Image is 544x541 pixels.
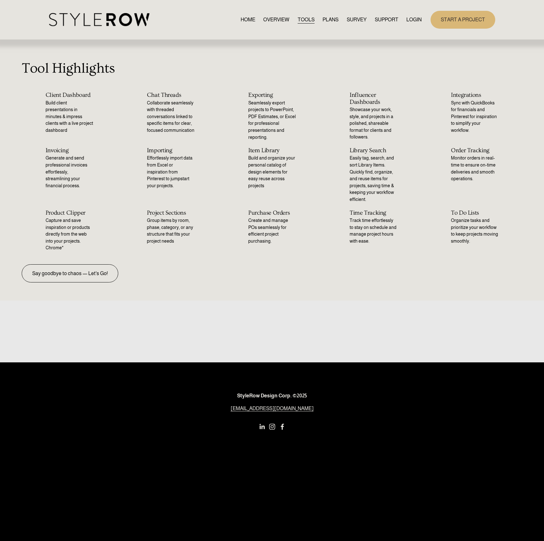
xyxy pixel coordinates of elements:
[46,210,93,216] h2: Product Clipper
[22,264,118,282] a: Say goodbye to chaos — Let's Go!
[147,217,194,245] p: Group items by room, phase, category, or any structure that fits your project needs
[46,147,93,154] h2: Invoicing
[248,92,296,98] h2: Exporting
[241,15,255,24] a: HOME
[350,147,397,154] h2: Library Search
[259,424,265,430] a: LinkedIn
[46,92,93,98] h2: Client Dashboard
[350,155,397,203] p: Easily tag, search, and sort Library Items. Quickly find, organize, and reuse items for projects,...
[231,405,314,412] a: [EMAIL_ADDRESS][DOMAIN_NAME]
[451,147,498,154] h2: Order Tracking
[248,210,296,216] h2: Purchase Orders
[451,100,498,134] p: Sync with QuickBooks for financials and Pinterest for inspiration to simplify your workflow.
[451,155,498,182] p: Monitor orders in real-time to ensure on-time deliveries and smooth operations.
[22,58,522,79] p: Tool Highlights
[46,100,93,134] p: Build client presentations in minutes & impress clients with a live project dashboard
[46,217,93,252] p: Capture and save inspiration or products directly from the web into your projects. Chrome*
[451,92,498,98] h2: Integrations
[350,92,397,105] h2: Influencer Dashboards
[350,106,397,141] p: Showcase your work, style, and projects in a polished, shareable format for clients and followers.
[298,15,315,24] a: TOOLS
[375,16,398,24] span: SUPPORT
[451,217,498,245] p: Organize tasks and prioritize your workflow to keep projects moving smoothly.
[147,155,194,189] p: Effortlessly import data from Excel or inspiration from Pinterest to jumpstart your projects.
[147,92,194,98] h2: Chat Threads
[46,155,93,189] p: Generate and send professional invoices effortlessly, streamlining your financial process.
[375,15,398,24] a: folder dropdown
[147,100,194,134] p: Collaborate seamlessly with threaded conversations linked to specific items for clear, focused co...
[49,13,149,26] img: StyleRow
[248,100,296,141] p: Seamlessly export projects to PowerPoint, PDF Estimates, or Excel for professional presentations ...
[263,15,289,24] a: OVERVIEW
[431,11,495,28] a: START A PROJECT
[347,15,366,24] a: SURVEY
[147,210,194,216] h2: Project Sections
[248,155,296,189] p: Build and organize your personal catalog of design elements for easy reuse across projects
[323,15,338,24] a: PLANS
[350,217,397,245] p: Track time effortlessly to stay on schedule and manage project hours with ease.
[248,147,296,154] h2: Item Library
[237,393,307,398] strong: StyleRow Design Corp. ©2025
[248,217,296,245] p: Create and manage POs seamlessly for efficient project purchasing.
[406,15,422,24] a: LOGIN
[269,424,275,430] a: Instagram
[350,210,397,216] h2: Time Tracking
[451,210,498,216] h2: To Do Lists
[279,424,286,430] a: Facebook
[147,147,194,154] h2: Importing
